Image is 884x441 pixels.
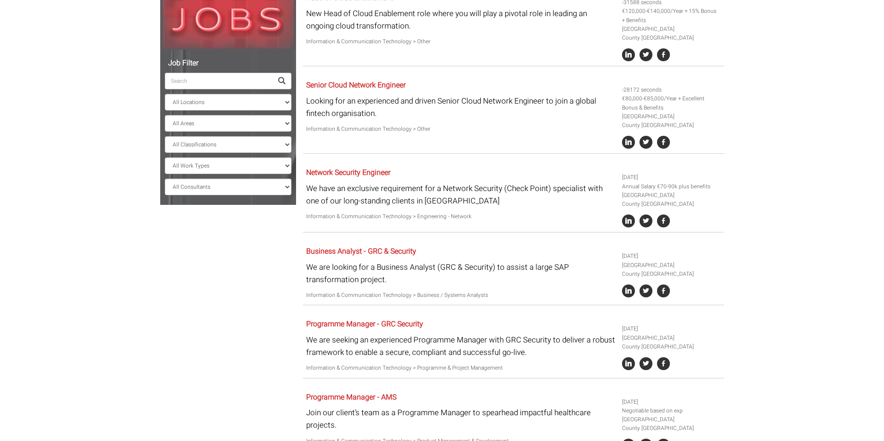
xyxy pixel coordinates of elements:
[622,86,721,94] li: -28172 seconds
[622,112,721,130] li: [GEOGRAPHIC_DATA] County [GEOGRAPHIC_DATA]
[622,252,721,261] li: [DATE]
[622,7,721,24] li: €120,000-€140,000/Year + 15% Bonus + Benefits
[622,94,721,112] li: €80,000-€85,000/Year + Excellent Bonus & Benefits
[622,173,721,182] li: [DATE]
[306,37,615,46] p: Information & Communication Technology > Other
[622,325,721,333] li: [DATE]
[306,95,615,120] p: Looking for an experienced and driven Senior Cloud Network Engineer to join a global fintech orga...
[165,73,273,89] input: Search
[622,406,721,415] li: Negotiable based on exp
[306,291,615,300] p: Information & Communication Technology > Business / Systems Analysts
[622,191,721,209] li: [GEOGRAPHIC_DATA] County [GEOGRAPHIC_DATA]
[622,182,721,191] li: Annual Salary €70-90k plus benefits
[306,7,615,32] p: New Head of Cloud Enablement role where you will play a pivotal role in leading an ongoing cloud ...
[306,212,615,221] p: Information & Communication Technology > Engineering - Network
[306,364,615,372] p: Information & Communication Technology > Programme & Project Management
[306,125,615,133] p: Information & Communication Technology > Other
[306,334,615,359] p: We are seeking an experienced Programme Manager with GRC Security to deliver a robust framework t...
[306,167,390,178] a: Network Security Engineer
[622,398,721,406] li: [DATE]
[306,319,423,330] a: Programme Manager - GRC Security
[306,406,615,431] p: Join our client’s team as a Programme Manager to spearhead impactful healthcare projects.
[622,334,721,351] li: [GEOGRAPHIC_DATA] County [GEOGRAPHIC_DATA]
[622,25,721,42] li: [GEOGRAPHIC_DATA] County [GEOGRAPHIC_DATA]
[306,392,396,403] a: Programme Manager - AMS
[306,182,615,207] p: We have an exclusive requirement for a Network Security (Check Point) specialist with one of our ...
[622,415,721,433] li: [GEOGRAPHIC_DATA] County [GEOGRAPHIC_DATA]
[622,261,721,279] li: [GEOGRAPHIC_DATA] County [GEOGRAPHIC_DATA]
[306,261,615,286] p: We are looking for a Business Analyst (GRC & Security) to assist a large SAP transformation project.
[165,59,291,68] h5: Job Filter
[306,246,416,257] a: Business Analyst - GRC & Security
[306,80,406,91] a: Senior Cloud Network Engineer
